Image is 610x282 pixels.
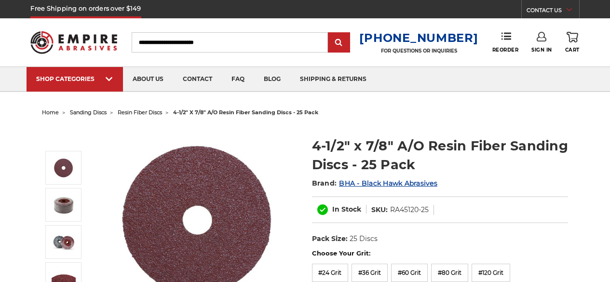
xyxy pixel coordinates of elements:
div: SHOP CATEGORIES [36,75,113,82]
a: contact [173,67,222,92]
dd: RA45120-25 [390,205,429,215]
a: sanding discs [70,109,107,116]
span: In Stock [332,205,361,214]
a: [PHONE_NUMBER] [359,31,478,45]
a: faq [222,67,254,92]
dt: Pack Size: [312,234,348,244]
dt: SKU: [371,205,388,215]
span: 4-1/2" x 7/8" a/o resin fiber sanding discs - 25 pack [173,109,318,116]
a: home [42,109,59,116]
input: Submit [329,33,349,53]
span: Sign In [531,47,552,53]
a: CONTACT US [527,5,579,18]
label: Choose Your Grit: [312,249,568,258]
a: resin fiber discs [118,109,162,116]
img: 4-1/2" x 7/8" A/O Resin Fiber Sanding Discs - 25 Pack [52,193,76,217]
a: Reorder [492,32,519,53]
a: about us [123,67,173,92]
dd: 25 Discs [350,234,378,244]
img: 4-1/2" x 7/8" A/O Resin Fiber Sanding Discs - 25 Pack [52,230,76,254]
a: BHA - Black Hawk Abrasives [339,179,437,188]
a: Cart [565,32,580,53]
p: FOR QUESTIONS OR INQUIRIES [359,48,478,54]
a: shipping & returns [290,67,376,92]
span: Cart [565,47,580,53]
h1: 4-1/2" x 7/8" A/O Resin Fiber Sanding Discs - 25 Pack [312,136,568,174]
img: Empire Abrasives [30,26,117,59]
a: blog [254,67,290,92]
img: 4.5 inch resin fiber disc [52,156,76,180]
span: Reorder [492,47,519,53]
span: Brand: [312,179,337,188]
